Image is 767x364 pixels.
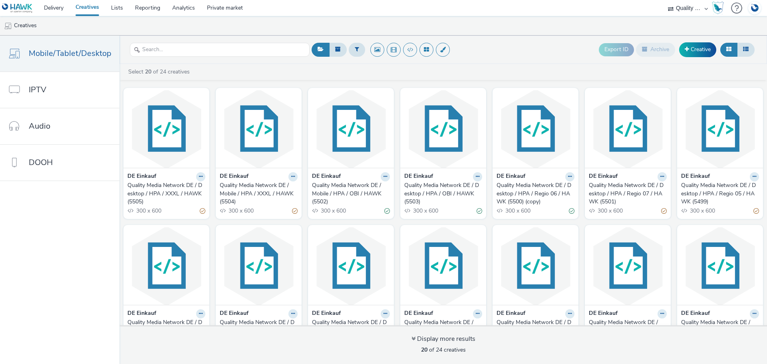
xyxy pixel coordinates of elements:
[681,318,759,343] a: Quality Media Network DE / Mobile / HPA / Regio 06 / HAWK (5481)
[589,318,664,343] div: Quality Media Network DE / Mobile / HPA / Regio 07 / HAWK (5482)
[404,318,479,343] div: Quality Media Network DE / Mobile / HPA / InApp / Regio 01 / HAWK (5495)
[404,172,433,181] strong: DE Einkauf
[220,318,298,343] a: Quality Media Network DE / Desktop / HPA / Regio 03 / HAWK (5497)
[636,43,675,56] button: Archive
[145,68,151,76] strong: 20
[218,90,300,168] img: Quality Media Network DE / Mobile / HPA / XXXL / HAWK (5504) visual
[404,181,482,206] a: Quality Media Network DE / Desktop / HPA / OBI / HAWK (5503)
[587,227,669,305] img: Quality Media Network DE / Mobile / HPA / Regio 07 / HAWK (5482) visual
[220,172,248,181] strong: DE Einkauf
[125,227,207,305] img: Quality Media Network DE / Desktop / HPA / Regio 04 / HAWK (5498) visual
[125,90,207,168] img: Quality Media Network DE / Desktop / HPA / XXXL / HAWK (5505) visual
[589,318,667,343] a: Quality Media Network DE / Mobile / HPA / Regio 07 / HAWK (5482)
[679,90,761,168] img: Quality Media Network DE / Desktop / HPA / Regio 05 / HAWK (5499) visual
[127,309,156,318] strong: DE Einkauf
[312,172,341,181] strong: DE Einkauf
[2,3,33,13] img: undefined Logo
[29,157,53,168] span: DOOH
[497,318,571,343] div: Quality Media Network DE / Desktop / HPA / Regio 01 / HAWK (5483)
[681,172,710,181] strong: DE Einkauf
[412,207,438,215] span: 300 x 600
[312,181,387,206] div: Quality Media Network DE / Mobile / HPA / OBI / HAWK (5502)
[712,2,727,14] a: Hawk Academy
[127,68,193,76] a: Select of 24 creatives
[679,227,761,305] img: Quality Media Network DE / Mobile / HPA / Regio 06 / HAWK (5481) visual
[29,48,111,59] span: Mobile/Tablet/Desktop
[589,309,618,318] strong: DE Einkauf
[402,90,484,168] img: Quality Media Network DE / Desktop / HPA / OBI / HAWK (5503) visual
[29,120,50,132] span: Audio
[127,318,205,343] a: Quality Media Network DE / Desktop / HPA / Regio 04 / HAWK (5498)
[495,90,576,168] img: Quality Media Network DE / Desktop / HPA / Regio 06 / HAWK (5500) (copy) visual
[749,2,761,15] img: Account DE
[404,318,482,343] a: Quality Media Network DE / Mobile / HPA / InApp / Regio 01 / HAWK (5495)
[320,207,346,215] span: 300 x 600
[587,90,669,168] img: Quality Media Network DE / Desktop / HPA / Regio 07 / HAWK (5501) visual
[4,22,12,30] img: mobile
[220,309,248,318] strong: DE Einkauf
[569,207,574,215] div: Valid
[497,181,571,206] div: Quality Media Network DE / Desktop / HPA / Regio 06 / HAWK (5500) (copy)
[404,181,479,206] div: Quality Media Network DE / Desktop / HPA / OBI / HAWK (5503)
[228,207,254,215] span: 300 x 600
[661,207,667,215] div: Partially valid
[753,207,759,215] div: Partially valid
[312,309,341,318] strong: DE Einkauf
[689,207,715,215] span: 300 x 600
[497,172,525,181] strong: DE Einkauf
[218,227,300,305] img: Quality Media Network DE / Desktop / HPA / Regio 03 / HAWK (5497) visual
[681,181,759,206] a: Quality Media Network DE / Desktop / HPA / Regio 05 / HAWK (5499)
[589,181,664,206] div: Quality Media Network DE / Desktop / HPA / Regio 07 / HAWK (5501)
[127,318,202,343] div: Quality Media Network DE / Desktop / HPA / Regio 04 / HAWK (5498)
[589,172,618,181] strong: DE Einkauf
[312,181,390,206] a: Quality Media Network DE / Mobile / HPA / OBI / HAWK (5502)
[384,207,390,215] div: Valid
[720,43,737,56] button: Grid
[402,227,484,305] img: Quality Media Network DE / Mobile / HPA / InApp / Regio 01 / HAWK (5495) visual
[220,318,294,343] div: Quality Media Network DE / Desktop / HPA / Regio 03 / HAWK (5497)
[127,172,156,181] strong: DE Einkauf
[312,318,387,343] div: Quality Media Network DE / Desktop / HPA / Regio 02 / HAWK (5496)
[712,2,724,14] img: Hawk Academy
[477,207,482,215] div: Valid
[292,207,298,215] div: Partially valid
[597,207,623,215] span: 300 x 600
[312,318,390,343] a: Quality Media Network DE / Desktop / HPA / Regio 02 / HAWK (5496)
[135,207,161,215] span: 300 x 600
[497,318,574,343] a: Quality Media Network DE / Desktop / HPA / Regio 01 / HAWK (5483)
[497,181,574,206] a: Quality Media Network DE / Desktop / HPA / Regio 06 / HAWK (5500) (copy)
[220,181,294,206] div: Quality Media Network DE / Mobile / HPA / XXXL / HAWK (5504)
[421,346,466,354] span: of 24 creatives
[497,309,525,318] strong: DE Einkauf
[495,227,576,305] img: Quality Media Network DE / Desktop / HPA / Regio 01 / HAWK (5483) visual
[599,43,634,56] button: Export ID
[679,42,716,57] a: Creative
[681,309,710,318] strong: DE Einkauf
[200,207,205,215] div: Partially valid
[737,43,755,56] button: Table
[421,346,427,354] strong: 20
[127,181,205,206] a: Quality Media Network DE / Desktop / HPA / XXXL / HAWK (5505)
[505,207,531,215] span: 300 x 600
[220,181,298,206] a: Quality Media Network DE / Mobile / HPA / XXXL / HAWK (5504)
[130,43,310,57] input: Search...
[681,318,756,343] div: Quality Media Network DE / Mobile / HPA / Regio 06 / HAWK (5481)
[310,90,392,168] img: Quality Media Network DE / Mobile / HPA / OBI / HAWK (5502) visual
[127,181,202,206] div: Quality Media Network DE / Desktop / HPA / XXXL / HAWK (5505)
[29,84,46,95] span: IPTV
[589,181,667,206] a: Quality Media Network DE / Desktop / HPA / Regio 07 / HAWK (5501)
[411,334,475,344] div: Display more results
[310,227,392,305] img: Quality Media Network DE / Desktop / HPA / Regio 02 / HAWK (5496) visual
[404,309,433,318] strong: DE Einkauf
[681,181,756,206] div: Quality Media Network DE / Desktop / HPA / Regio 05 / HAWK (5499)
